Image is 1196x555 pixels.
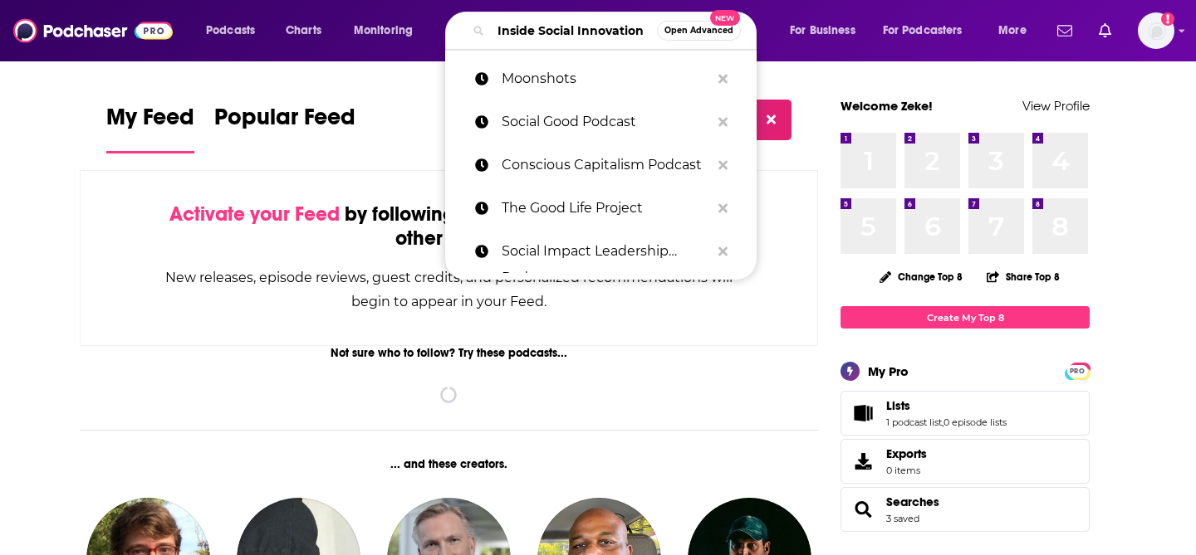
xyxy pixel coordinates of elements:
p: Social Impact Leadership Podcast [502,230,710,273]
a: Create My Top 8 [841,306,1090,329]
span: Open Advanced [664,27,733,35]
span: Logged in as zeke_lerner [1138,12,1174,49]
a: Charts [275,17,331,44]
a: Lists [886,398,1007,413]
span: For Business [790,19,855,42]
span: Podcasts [206,19,255,42]
span: Exports [886,446,927,461]
a: 3 saved [886,513,919,524]
button: open menu [872,17,987,44]
span: Popular Feed [214,103,355,141]
span: For Podcasters [883,19,963,42]
a: 0 episode lists [944,416,1007,428]
a: Lists [846,402,880,425]
div: Search podcasts, credits, & more... [461,12,772,50]
button: Show profile menu [1138,12,1174,49]
a: PRO [1067,364,1087,377]
a: Moonshots [445,57,757,100]
button: open menu [194,17,277,44]
span: , [942,416,944,428]
a: Social Impact Leadership Podcast [445,230,757,273]
span: My Feed [106,103,194,141]
button: open menu [778,17,876,44]
img: Podchaser - Follow, Share and Rate Podcasts [13,15,173,46]
p: Conscious Capitalism Podcast [502,144,710,187]
button: open menu [987,17,1047,44]
span: 0 items [886,465,927,476]
a: Conscious Capitalism Podcast [445,144,757,187]
span: Lists [841,391,1090,436]
a: The Good Life Project [445,187,757,230]
div: ... and these creators. [80,457,818,471]
a: Popular Feed [214,103,355,153]
span: Monitoring [354,19,413,42]
button: open menu [342,17,434,44]
a: 1 podcast list [886,416,942,428]
a: Social Good Podcast [445,100,757,144]
a: Searches [886,494,939,509]
span: More [998,19,1027,42]
svg: Add a profile image [1161,12,1174,26]
span: Exports [846,450,880,473]
a: Show notifications dropdown [1092,17,1118,45]
a: Welcome Zeke! [841,98,933,114]
span: Searches [841,487,1090,532]
div: New releases, episode reviews, guest credits, and personalized recommendations will begin to appe... [164,265,734,314]
a: View Profile [1022,98,1090,114]
a: Exports [841,439,1090,484]
span: New [710,10,740,26]
button: Change Top 8 [870,266,973,287]
div: My Pro [868,363,909,379]
a: Searches [846,498,880,521]
span: PRO [1067,365,1087,377]
span: Activate your Feed [169,202,340,226]
a: Show notifications dropdown [1051,17,1079,45]
input: Search podcasts, credits, & more... [491,17,657,44]
button: Share Top 8 [986,260,1061,293]
div: by following Podcasts, Creators, Lists, and other Users! [164,202,734,251]
div: Not sure who to follow? Try these podcasts... [80,346,818,360]
a: My Feed [106,103,194,153]
span: Lists [886,398,910,413]
img: User Profile [1138,12,1174,49]
p: Moonshots [502,57,710,100]
button: Open AdvancedNew [657,21,741,41]
p: The Good Life Project [502,187,710,230]
p: Social Good Podcast [502,100,710,144]
span: Charts [286,19,321,42]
